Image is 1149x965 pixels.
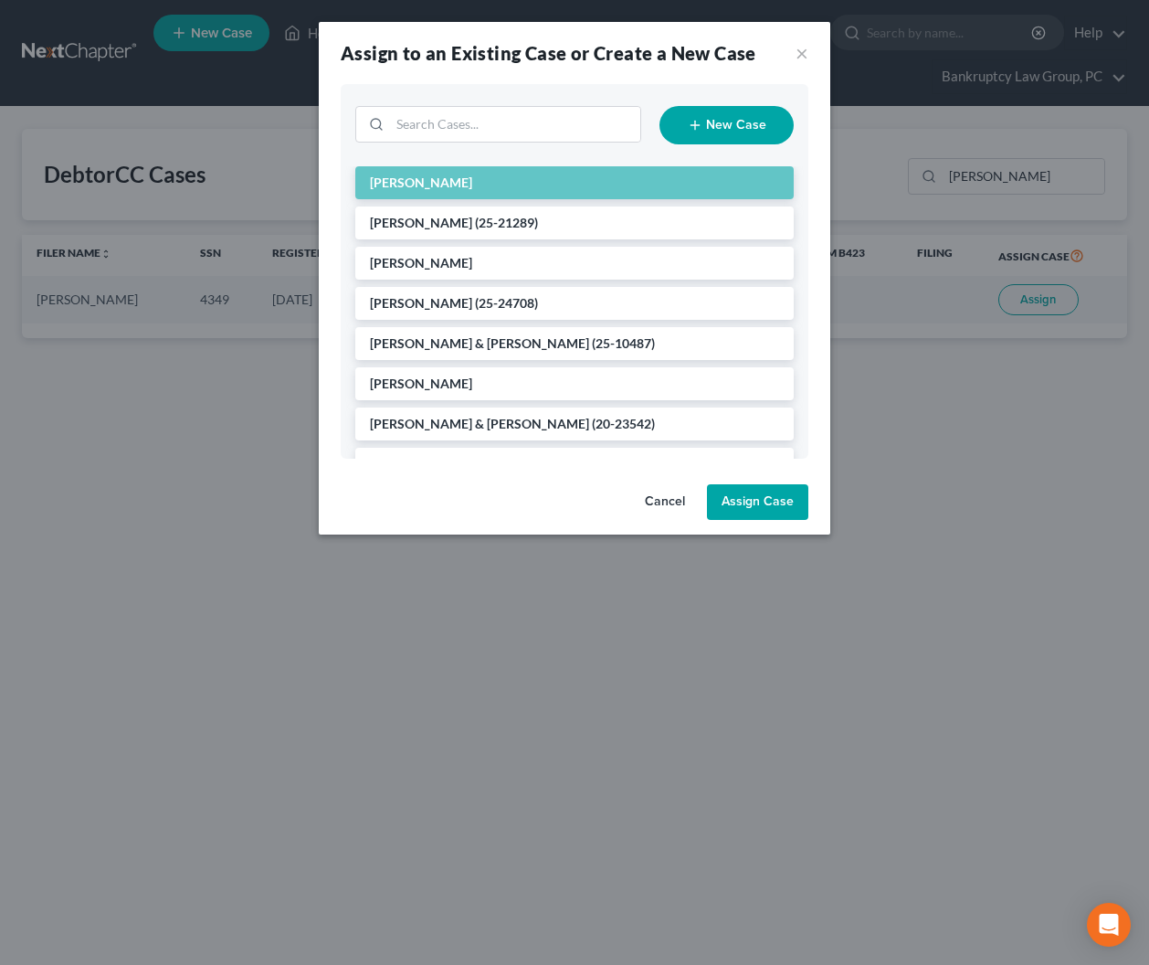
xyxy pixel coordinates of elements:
[370,255,472,270] span: [PERSON_NAME]
[370,376,472,391] span: [PERSON_NAME]
[341,42,756,64] strong: Assign to an Existing Case or Create a New Case
[370,215,472,230] span: [PERSON_NAME]
[475,215,538,230] span: (25-21289)
[390,107,640,142] input: Search Cases...
[592,416,655,431] span: (20-23542)
[630,484,700,521] button: Cancel
[659,106,794,144] button: New Case
[707,484,808,521] button: Assign Case
[370,175,472,190] span: [PERSON_NAME]
[370,456,472,472] span: [PERSON_NAME]
[592,335,655,351] span: (25-10487)
[370,335,589,351] span: [PERSON_NAME] & [PERSON_NAME]
[796,42,808,64] button: ×
[475,295,538,311] span: (25-24708)
[1087,903,1131,947] div: Open Intercom Messenger
[370,416,589,431] span: [PERSON_NAME] & [PERSON_NAME]
[475,456,538,472] span: (25-24870)
[370,295,472,311] span: [PERSON_NAME]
